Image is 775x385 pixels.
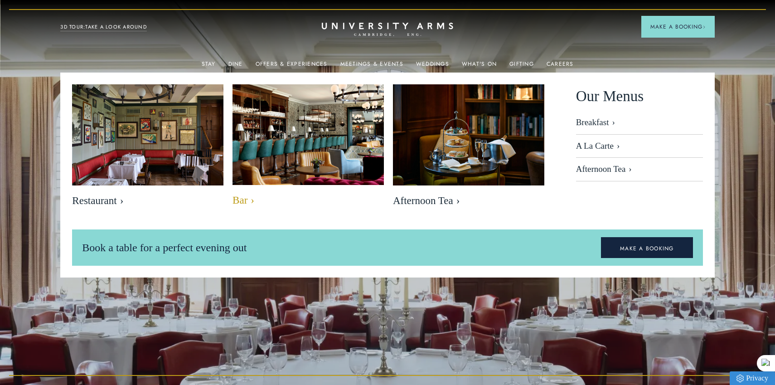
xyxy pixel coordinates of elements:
[416,61,449,73] a: Weddings
[82,242,247,253] span: Book a table for a perfect evening out
[650,23,706,31] span: Make a Booking
[576,135,703,158] a: A La Carte
[576,84,644,108] span: Our Menus
[509,61,534,73] a: Gifting
[576,158,703,181] a: Afternoon Tea
[322,23,453,37] a: Home
[228,61,243,73] a: Dine
[641,16,715,38] button: Make a BookingArrow icon
[736,375,744,382] img: Privacy
[72,84,223,185] img: image-bebfa3899fb04038ade422a89983545adfd703f7-2500x1667-jpg
[232,194,384,207] span: Bar
[60,23,147,31] a: 3D TOUR:TAKE A LOOK AROUND
[72,84,223,211] a: image-bebfa3899fb04038ade422a89983545adfd703f7-2500x1667-jpg Restaurant
[72,195,223,207] span: Restaurant
[730,371,775,385] a: Privacy
[221,77,395,193] img: image-b49cb22997400f3f08bed174b2325b8c369ebe22-8192x5461-jpg
[393,84,544,211] a: image-eb2e3df6809416bccf7066a54a890525e7486f8d-2500x1667-jpg Afternoon Tea
[202,61,216,73] a: Stay
[340,61,403,73] a: Meetings & Events
[393,195,544,207] span: Afternoon Tea
[702,25,706,29] img: Arrow icon
[576,117,703,135] a: Breakfast
[232,84,384,211] a: image-b49cb22997400f3f08bed174b2325b8c369ebe22-8192x5461-jpg Bar
[601,237,693,258] a: MAKE A BOOKING
[256,61,328,73] a: Offers & Experiences
[547,61,574,73] a: Careers
[462,61,497,73] a: What's On
[393,84,544,185] img: image-eb2e3df6809416bccf7066a54a890525e7486f8d-2500x1667-jpg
